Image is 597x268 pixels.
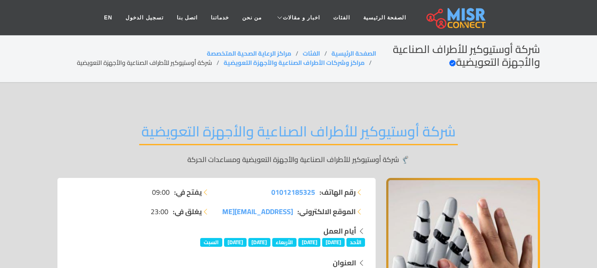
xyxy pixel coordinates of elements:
[119,9,170,26] a: تسجيل الدخول
[283,14,320,22] span: اخبار و مقالات
[331,48,376,59] a: الصفحة الرئيسية
[173,206,202,217] strong: يغلق في:
[271,185,315,199] span: 01012185325
[323,224,356,238] strong: أيام العمل
[180,206,293,217] a: [EMAIL_ADDRESS][DOMAIN_NAME]
[57,154,540,165] p: 🦿 شركة أوستيوكير للأطراف الصناعية والأجهزة التعويضية ومساعدات الحركة
[297,206,356,217] strong: الموقع الالكتروني:
[271,187,315,197] a: 01012185325
[170,9,204,26] a: اتصل بنا
[426,7,486,29] img: main.misr_connect
[77,58,224,68] li: شركة أوستيوكير للأطراف الصناعية والأجهزة التعويضية
[322,238,345,247] span: [DATE]
[207,48,291,59] a: مراكز الرعاية الصحية المتخصصة
[346,238,365,247] span: الأحد
[248,238,271,247] span: [DATE]
[180,205,293,218] span: [EMAIL_ADDRESS][DOMAIN_NAME]
[298,238,321,247] span: [DATE]
[236,9,268,26] a: من نحن
[376,43,540,69] h2: شركة أوستيوكير للأطراف الصناعية والأجهزة التعويضية
[268,9,327,26] a: اخبار و مقالات
[139,123,458,145] h2: شركة أوستيوكير للأطراف الصناعية والأجهزة التعويضية
[152,187,170,197] span: 09:00
[272,238,297,247] span: الأربعاء
[303,48,320,59] a: الفئات
[449,60,456,67] svg: Verified account
[98,9,119,26] a: EN
[327,9,357,26] a: الفئات
[174,187,202,197] strong: يفتح في:
[224,57,365,68] a: مراكز وشركات الأطراف الصناعية والأجهزة التعويضية
[357,9,413,26] a: الصفحة الرئيسية
[224,238,247,247] span: [DATE]
[151,206,168,217] span: 23:00
[319,187,356,197] strong: رقم الهاتف:
[204,9,236,26] a: خدماتنا
[200,238,222,247] span: السبت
